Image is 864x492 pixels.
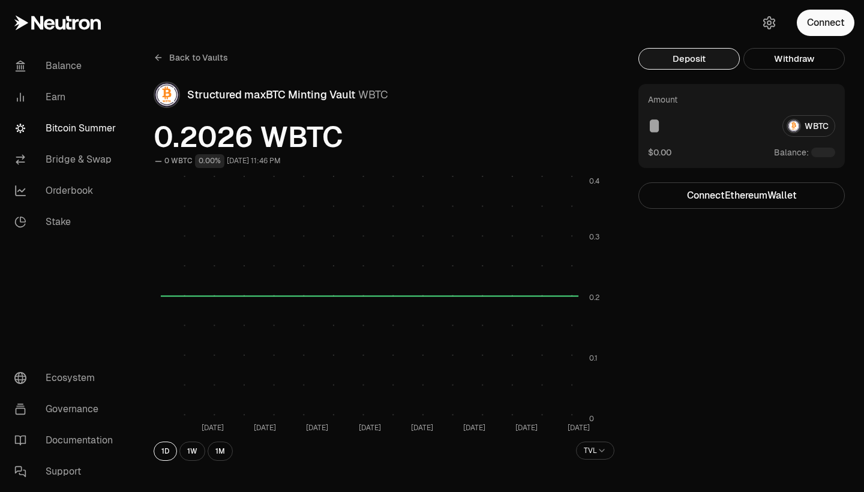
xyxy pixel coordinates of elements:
[208,442,233,461] button: 1M
[648,146,671,158] button: $0.00
[774,146,809,158] span: Balance:
[195,154,224,168] div: 0.00%
[589,232,599,242] tspan: 0.3
[307,423,329,433] tspan: [DATE]
[648,94,677,106] div: Amount
[576,442,614,460] button: TVL
[359,423,381,433] tspan: [DATE]
[568,423,590,433] tspan: [DATE]
[5,425,130,456] a: Documentation
[5,206,130,238] a: Stake
[202,423,224,433] tspan: [DATE]
[515,423,538,433] tspan: [DATE]
[638,48,740,70] button: Deposit
[463,423,485,433] tspan: [DATE]
[179,442,205,461] button: 1W
[589,176,599,186] tspan: 0.4
[254,423,277,433] tspan: [DATE]
[589,353,598,363] tspan: 0.1
[227,154,281,168] div: [DATE] 11:46 PM
[155,83,179,107] img: WBTC Logo
[5,394,130,425] a: Governance
[589,415,594,424] tspan: 0
[154,442,177,461] button: 1D
[5,82,130,113] a: Earn
[154,48,228,67] a: Back to Vaults
[5,456,130,487] a: Support
[5,144,130,175] a: Bridge & Swap
[638,182,845,209] button: ConnectEthereumWallet
[5,113,130,144] a: Bitcoin Summer
[154,122,614,151] span: 0.2026 WBTC
[5,362,130,394] a: Ecosystem
[5,175,130,206] a: Orderbook
[411,423,433,433] tspan: [DATE]
[164,154,193,168] div: 0 WBTC
[5,50,130,82] a: Balance
[169,52,228,64] span: Back to Vaults
[797,10,854,36] button: Connect
[589,293,599,302] tspan: 0.2
[743,48,845,70] button: Withdraw
[358,88,388,101] span: WBTC
[187,88,355,101] span: Structured maxBTC Minting Vault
